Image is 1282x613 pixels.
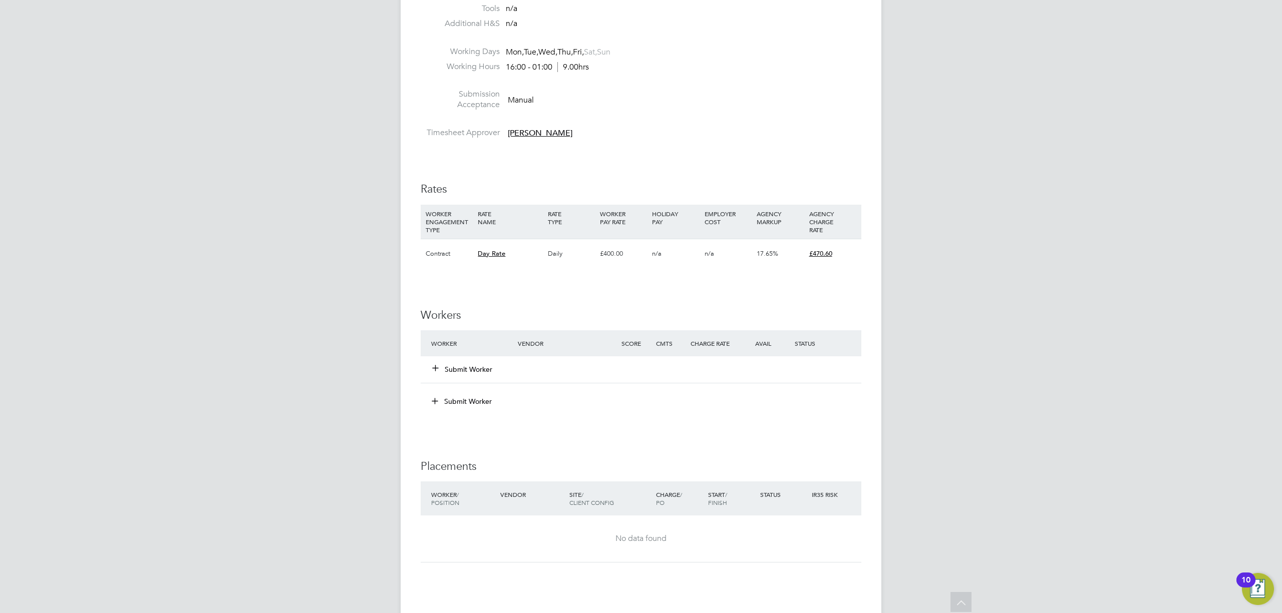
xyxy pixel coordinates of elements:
[809,485,844,503] div: IR35 Risk
[619,334,654,352] div: Score
[654,334,688,352] div: Cmts
[706,485,758,511] div: Start
[705,249,714,258] span: n/a
[757,249,778,258] span: 17.65%
[538,47,557,57] span: Wed,
[498,485,567,503] div: Vendor
[508,128,572,138] span: [PERSON_NAME]
[515,334,619,352] div: Vendor
[429,334,515,352] div: Worker
[652,249,662,258] span: n/a
[425,393,500,409] button: Submit Worker
[545,239,597,268] div: Daily
[1242,573,1274,605] button: Open Resource Center, 10 new notifications
[421,19,500,29] label: Additional H&S
[557,62,589,72] span: 9.00hrs
[421,308,861,323] h3: Workers
[545,205,597,231] div: RATE TYPE
[702,205,754,231] div: EMPLOYER COST
[656,490,682,506] span: / PO
[506,19,517,29] span: n/a
[654,485,706,511] div: Charge
[584,47,597,57] span: Sat,
[569,490,614,506] span: / Client Config
[688,334,740,352] div: Charge Rate
[524,47,538,57] span: Tue,
[478,249,505,258] span: Day Rate
[573,47,584,57] span: Fri,
[421,62,500,72] label: Working Hours
[421,47,500,57] label: Working Days
[431,490,459,506] span: / Position
[809,249,832,258] span: £470.60
[807,205,859,239] div: AGENCY CHARGE RATE
[421,89,500,110] label: Submission Acceptance
[475,205,545,231] div: RATE NAME
[423,239,475,268] div: Contract
[557,47,573,57] span: Thu,
[1241,580,1250,593] div: 10
[421,4,500,14] label: Tools
[758,485,810,503] div: Status
[597,47,610,57] span: Sun
[506,62,589,73] div: 16:00 - 01:00
[708,490,727,506] span: / Finish
[423,205,475,239] div: WORKER ENGAGEMENT TYPE
[597,239,650,268] div: £400.00
[792,334,861,352] div: Status
[740,334,792,352] div: Avail
[506,47,524,57] span: Mon,
[567,485,654,511] div: Site
[421,459,861,474] h3: Placements
[506,4,517,14] span: n/a
[429,485,498,511] div: Worker
[754,205,806,231] div: AGENCY MARKUP
[597,205,650,231] div: WORKER PAY RATE
[650,205,702,231] div: HOLIDAY PAY
[431,533,851,544] div: No data found
[421,128,500,138] label: Timesheet Approver
[508,95,534,105] span: Manual
[421,182,861,197] h3: Rates
[433,364,493,374] button: Submit Worker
